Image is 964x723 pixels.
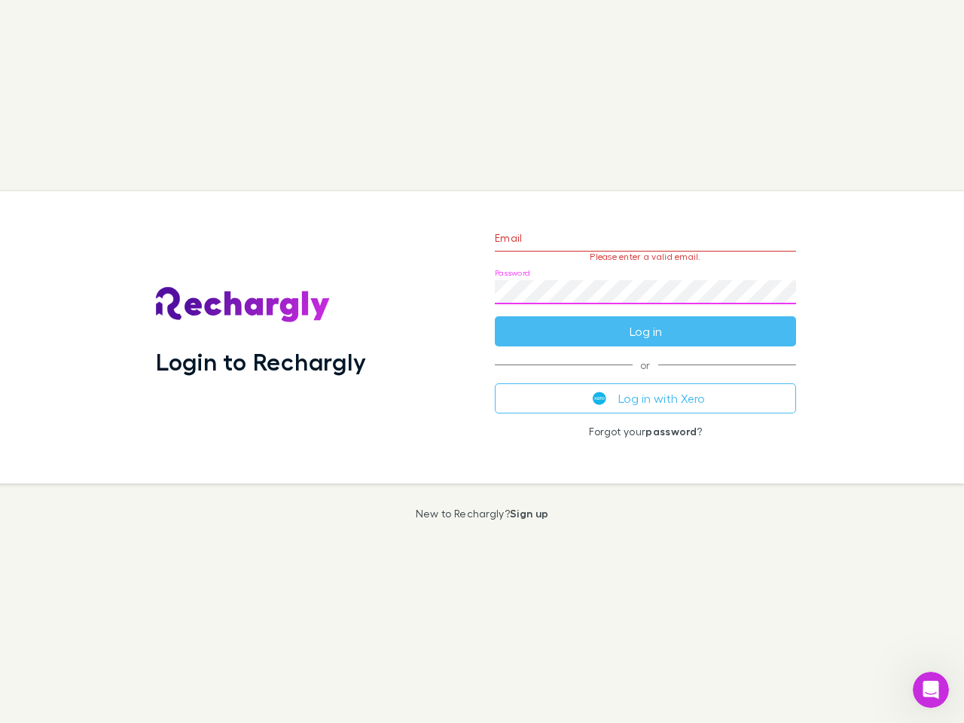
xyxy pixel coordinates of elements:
[593,392,606,405] img: Xero's logo
[156,287,331,323] img: Rechargly's Logo
[495,267,530,279] label: Password
[913,672,949,708] iframe: Intercom live chat
[510,507,548,520] a: Sign up
[645,425,697,438] a: password
[416,508,549,520] p: New to Rechargly?
[495,252,796,262] p: Please enter a valid email.
[495,316,796,346] button: Log in
[495,383,796,413] button: Log in with Xero
[495,426,796,438] p: Forgot your ?
[156,347,366,376] h1: Login to Rechargly
[495,365,796,365] span: or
